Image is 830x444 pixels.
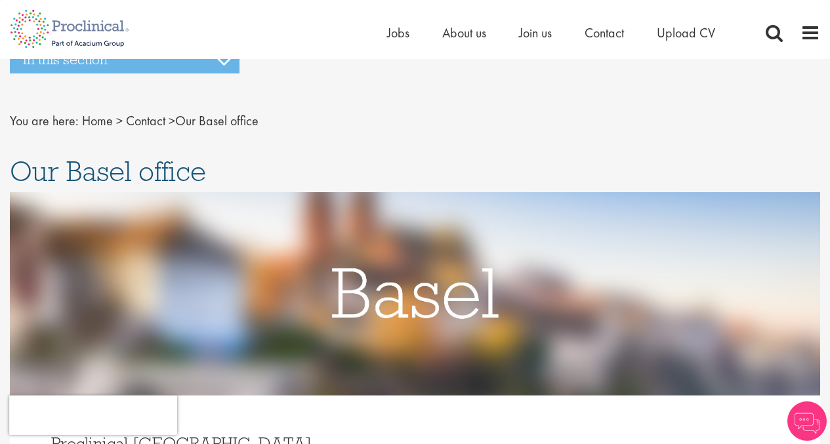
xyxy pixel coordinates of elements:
[10,153,206,189] span: Our Basel office
[387,24,409,41] a: Jobs
[519,24,552,41] a: Join us
[126,112,165,129] a: breadcrumb link to Contact
[10,112,79,129] span: You are here:
[82,112,113,129] a: breadcrumb link to Home
[657,24,715,41] a: Upload CV
[10,46,239,73] h3: In this section
[787,401,827,441] img: Chatbot
[9,395,177,435] iframe: reCAPTCHA
[169,112,175,129] span: >
[82,112,259,129] span: Our Basel office
[116,112,123,129] span: >
[585,24,624,41] a: Contact
[442,24,486,41] a: About us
